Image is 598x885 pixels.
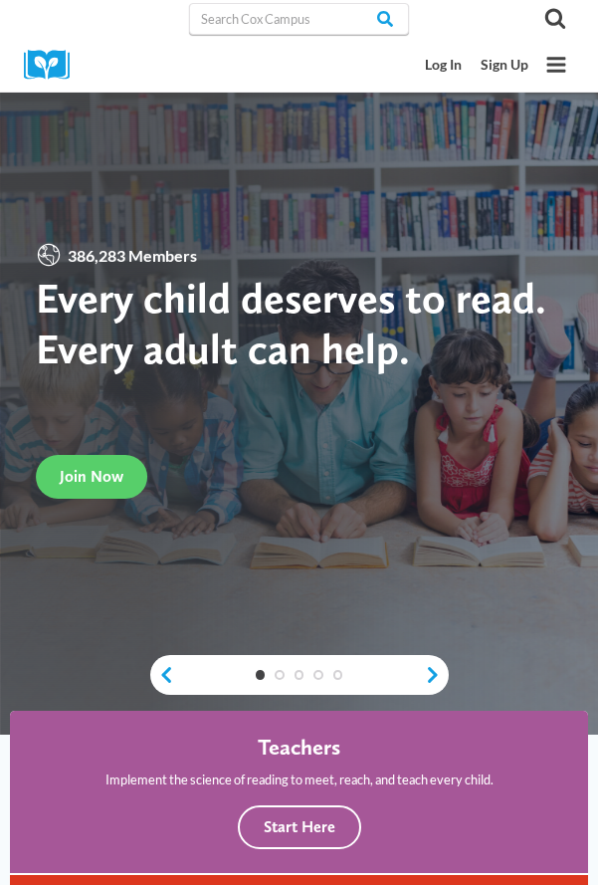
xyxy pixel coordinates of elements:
a: 4 [313,670,323,680]
strong: Every child deserves to read. Every adult can help. [36,273,546,374]
a: Teachers Implement the science of reading to meet, reach, and teach every child. Start Here [10,711,588,873]
a: next [425,665,449,684]
p: Implement the science of reading to meet, reach, and teach every child. [105,770,494,789]
button: Start Here [238,805,361,849]
nav: Secondary Mobile Navigation [415,48,537,83]
a: 5 [333,670,343,680]
a: Sign Up [471,48,537,83]
h4: Teachers [258,735,340,762]
a: Join Now [36,455,147,499]
a: Log In [415,48,471,83]
div: content slider buttons [150,655,449,695]
span: 386,283 Members [62,243,204,269]
button: Open menu [538,47,574,83]
span: Join Now [60,467,123,486]
a: previous [150,665,174,684]
img: Cox Campus [24,50,84,81]
input: Search Cox Campus [189,3,409,35]
a: 1 [256,670,266,680]
a: 2 [275,670,285,680]
a: 3 [295,670,304,680]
